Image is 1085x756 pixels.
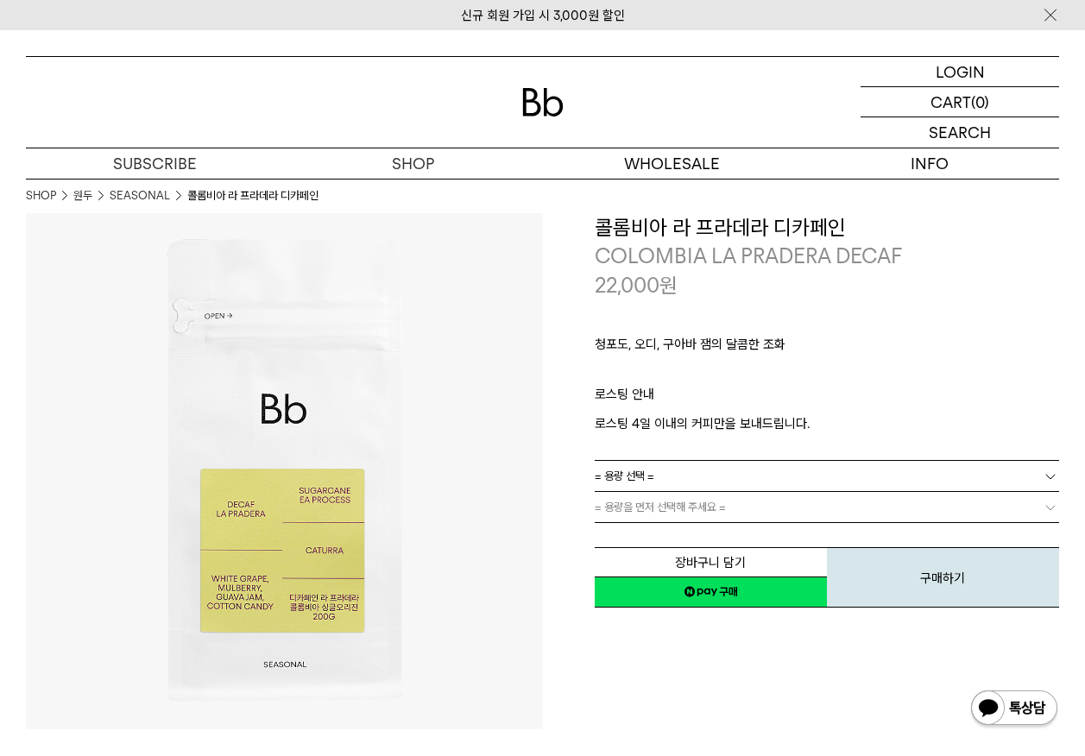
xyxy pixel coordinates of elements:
img: 로고 [522,88,564,117]
a: SHOP [26,187,56,205]
img: 카카오톡 채널 1:1 채팅 버튼 [969,689,1059,730]
p: 22,000 [595,271,678,300]
p: COLOMBIA LA PRADERA DECAF [595,242,1060,271]
li: 콜롬비아 라 프라데라 디카페인 [187,187,319,205]
a: SHOP [284,148,542,179]
p: 청포도, 오디, 구아바 잼의 달콤한 조화 [595,334,1060,363]
a: LOGIN [861,57,1059,87]
p: ㅤ [595,363,1060,384]
span: 원 [659,273,678,298]
a: SEASONAL [110,187,170,205]
p: WHOLESALE [543,148,801,179]
img: 콜롬비아 라 프라데라 디카페인 [26,213,543,730]
p: INFO [801,148,1059,179]
h3: 콜롬비아 라 프라데라 디카페인 [595,213,1060,243]
p: LOGIN [936,57,985,86]
a: SUBSCRIBE [26,148,284,179]
p: 로스팅 안내 [595,384,1060,413]
p: SEARCH [929,117,991,148]
a: 신규 회원 가입 시 3,000원 할인 [461,8,625,23]
span: = 용량을 먼저 선택해 주세요 = [595,492,726,522]
a: CART (0) [861,87,1059,117]
p: 로스팅 4일 이내의 커피만을 보내드립니다. [595,413,1060,434]
p: CART [930,87,971,117]
p: (0) [971,87,989,117]
button: 장바구니 담기 [595,547,827,577]
span: = 용량 선택 = [595,461,654,491]
a: 원두 [73,187,92,205]
a: 새창 [595,576,827,608]
button: 구매하기 [827,547,1059,608]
